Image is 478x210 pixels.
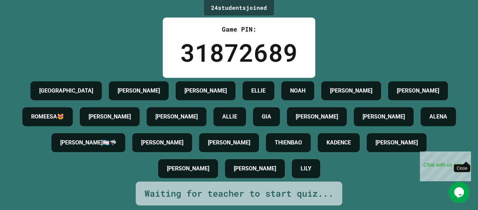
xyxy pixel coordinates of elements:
h4: [PERSON_NAME] [397,87,439,95]
div: 31872689 [180,34,298,71]
iframe: chat widget [420,151,471,181]
h4: [PERSON_NAME] [89,113,131,121]
h4: [PERSON_NAME] [208,138,250,147]
h4: [PERSON_NAME]🏳‍⚧🦈 [60,138,117,147]
h4: [PERSON_NAME] [141,138,183,147]
h4: NOAH [290,87,305,95]
h4: KADENCE [326,138,351,147]
h4: GIA [262,113,271,121]
h4: [PERSON_NAME] [375,138,418,147]
h4: [PERSON_NAME] [184,87,227,95]
h4: ALLIE [222,113,237,121]
h4: [PERSON_NAME] [155,113,198,121]
h4: [PERSON_NAME] [330,87,372,95]
div: Game PIN: [180,25,298,34]
h4: [PERSON_NAME] [363,113,405,121]
h4: THIENBAO [275,138,302,147]
h4: ROMEESA😻 [31,113,64,121]
h4: [PERSON_NAME] [167,164,209,173]
iframe: chat widget [449,182,471,203]
h4: [PERSON_NAME] [296,113,338,121]
h4: [PERSON_NAME] [234,164,276,173]
h4: ELLIE [251,87,266,95]
h4: ALENA [429,113,447,121]
h4: [GEOGRAPHIC_DATA] [39,87,93,95]
div: Waiting for teacher to start quiz... [145,187,333,200]
h4: [PERSON_NAME] [118,87,160,95]
h4: LILY [301,164,311,173]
